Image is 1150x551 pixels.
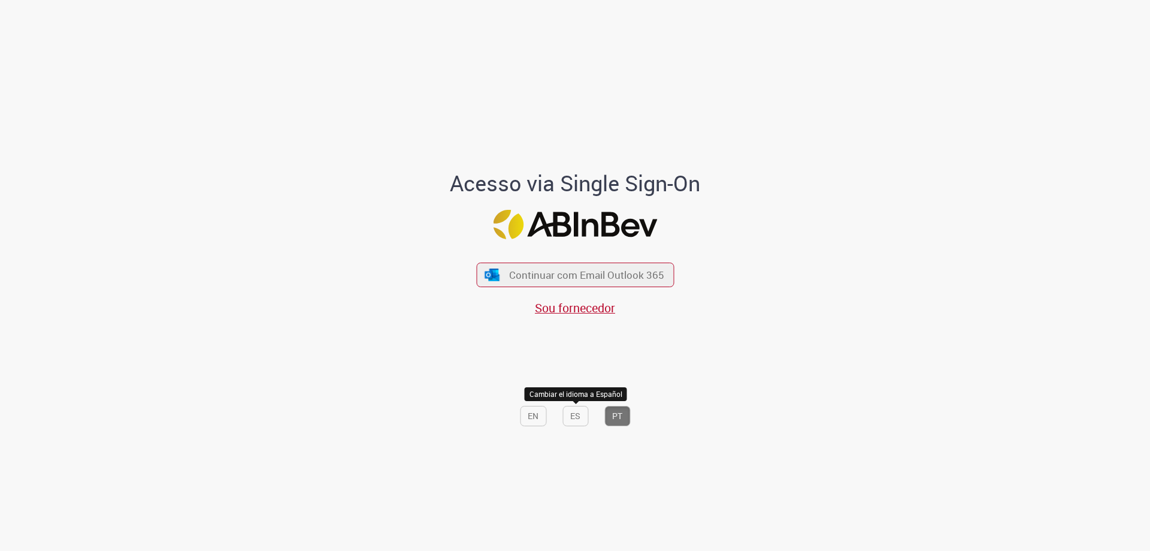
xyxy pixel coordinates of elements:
button: ES [562,406,588,426]
span: Continuar com Email Outlook 365 [509,268,664,282]
button: EN [520,406,546,426]
div: Cambiar el idioma a Español [525,387,627,401]
img: ícone Azure/Microsoft 360 [484,269,501,281]
button: PT [604,406,630,426]
button: ícone Azure/Microsoft 360 Continuar com Email Outlook 365 [476,263,674,287]
a: Sou fornecedor [535,300,615,316]
h1: Acesso via Single Sign-On [409,171,742,195]
img: Logo ABInBev [493,210,657,239]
